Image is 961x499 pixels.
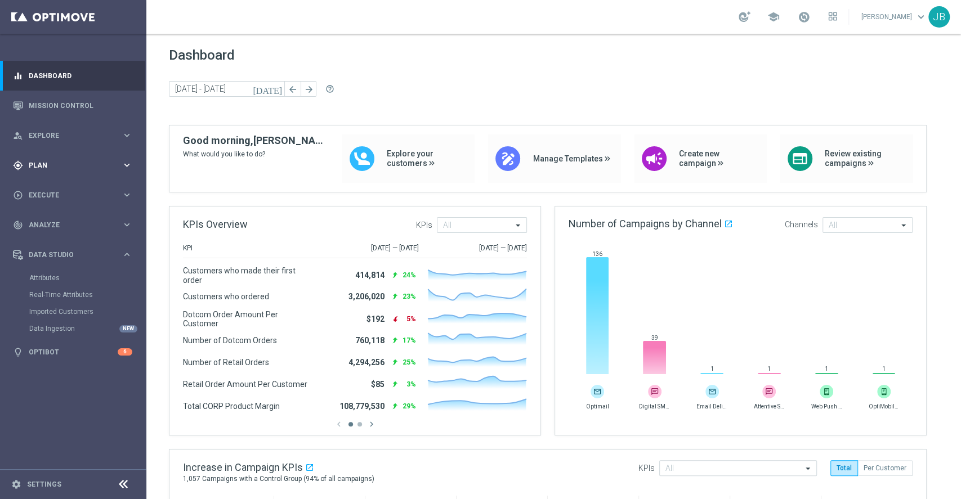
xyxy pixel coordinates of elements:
[122,160,132,170] i: keyboard_arrow_right
[12,250,133,259] button: Data Studio keyboard_arrow_right
[12,191,133,200] button: play_circle_outline Execute keyboard_arrow_right
[13,337,132,367] div: Optibot
[12,161,133,170] button: gps_fixed Plan keyboard_arrow_right
[13,131,23,141] i: person_search
[29,222,122,228] span: Analyze
[122,249,132,260] i: keyboard_arrow_right
[13,347,23,357] i: lightbulb
[122,219,132,230] i: keyboard_arrow_right
[118,348,132,356] div: 6
[29,273,117,282] a: Attributes
[29,324,117,333] a: Data Ingestion
[29,337,118,367] a: Optibot
[29,132,122,139] span: Explore
[122,190,132,200] i: keyboard_arrow_right
[12,71,133,80] button: equalizer Dashboard
[29,286,145,303] div: Real-Time Attributes
[13,91,132,120] div: Mission Control
[12,348,133,357] button: lightbulb Optibot 6
[13,220,23,230] i: track_changes
[928,6,950,28] div: JB
[13,220,122,230] div: Analyze
[13,131,122,141] div: Explore
[29,91,132,120] a: Mission Control
[29,61,132,91] a: Dashboard
[860,8,928,25] a: [PERSON_NAME]keyboard_arrow_down
[29,269,145,286] div: Attributes
[12,101,133,110] button: Mission Control
[29,290,117,299] a: Real-Time Attributes
[13,61,132,91] div: Dashboard
[29,192,122,199] span: Execute
[13,190,23,200] i: play_circle_outline
[29,320,145,337] div: Data Ingestion
[13,190,122,200] div: Execute
[12,221,133,230] button: track_changes Analyze keyboard_arrow_right
[13,250,122,260] div: Data Studio
[11,479,21,489] i: settings
[29,303,145,320] div: Imported Customers
[29,251,122,258] span: Data Studio
[915,11,927,23] span: keyboard_arrow_down
[29,162,122,169] span: Plan
[13,160,23,170] i: gps_fixed
[13,160,122,170] div: Plan
[119,325,137,332] div: NEW
[13,71,23,81] i: equalizer
[12,131,133,140] button: person_search Explore keyboard_arrow_right
[27,481,61,488] a: Settings
[767,11,780,23] span: school
[122,130,132,141] i: keyboard_arrow_right
[29,307,117,316] a: Imported Customers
